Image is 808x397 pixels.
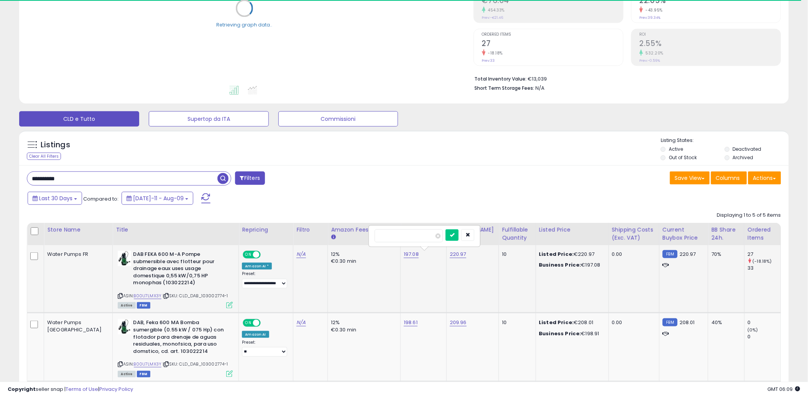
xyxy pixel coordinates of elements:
[502,226,532,242] div: Fulfillable Quantity
[27,153,61,160] div: Clear All Filters
[539,261,581,269] b: Business Price:
[716,174,740,182] span: Columns
[235,171,265,185] button: Filters
[118,302,135,309] span: All listings currently available for purchase on Amazon
[640,33,781,37] span: ROI
[536,84,545,92] span: N/A
[19,111,139,127] button: CLD e Tutto
[450,319,467,326] a: 209.96
[748,319,781,326] div: 0
[242,340,287,357] div: Preset:
[39,194,72,202] span: Last 30 Days
[502,319,530,326] div: 10
[331,251,395,258] div: 12%
[768,385,800,393] span: 2025-09-9 06:09 GMT
[733,146,762,152] label: Deactivated
[539,330,581,337] b: Business Price:
[680,250,696,258] span: 220.97
[482,15,504,20] small: Prev: -€21.46
[539,319,574,326] b: Listed Price:
[663,318,678,326] small: FBM
[748,251,781,258] div: 27
[612,319,653,326] div: 0.00
[242,271,287,288] div: Preset:
[669,154,697,161] label: Out of Stock
[643,50,664,56] small: 532.20%
[118,319,131,334] img: 41I-1at7eEL._SL40_.jpg
[482,39,623,49] h2: 27
[711,251,738,258] div: 70%
[133,251,226,288] b: DAB FEKA 600 M-A Pompe submersible avec flotteur pour drainage eaux uses usage domestique 0,55 kW...
[296,319,306,326] a: N/A
[47,319,107,333] div: Water Pumps [GEOGRAPHIC_DATA]
[242,331,269,338] div: Amazon AI
[475,74,775,83] li: €13,039
[748,226,778,242] div: Ordered Items
[244,320,253,326] span: ON
[47,226,109,234] div: Store Name
[242,226,290,234] div: Repricing
[482,33,623,37] span: Ordered Items
[482,58,495,63] small: Prev: 33
[134,293,162,299] a: B00U7LMX3Y
[244,252,253,258] span: ON
[643,7,663,13] small: -43.95%
[539,319,603,326] div: €208.01
[539,226,606,234] div: Listed Price
[163,293,228,299] span: | SKU: CLD_DAB_103002774-1
[133,194,184,202] span: [DATE]-11 - Aug-09
[669,146,683,152] label: Active
[118,251,131,266] img: 41I-1at7eEL._SL40_.jpg
[331,319,395,326] div: 12%
[41,140,70,150] h5: Listings
[717,212,781,219] div: Displaying 1 to 5 of 5 items
[331,234,336,241] small: Amazon Fees.
[8,385,36,393] strong: Copyright
[748,333,781,340] div: 0
[680,319,695,326] span: 208.01
[748,171,781,184] button: Actions
[711,226,741,242] div: BB Share 24h.
[640,39,781,49] h2: 2.55%
[8,386,133,393] div: seller snap | |
[748,265,781,272] div: 33
[733,154,754,161] label: Archived
[99,385,133,393] a: Privacy Policy
[753,258,772,264] small: (-18.18%)
[122,192,193,205] button: [DATE]-11 - Aug-09
[278,111,398,127] button: Commissioni
[260,252,272,258] span: OFF
[47,251,107,258] div: Water Pumps FR
[450,250,466,258] a: 220.97
[404,319,418,326] a: 198.61
[331,326,395,333] div: €0.30 min
[118,371,135,377] span: All listings currently available for purchase on Amazon
[28,192,82,205] button: Last 30 Days
[137,371,151,377] span: FBM
[83,195,118,203] span: Compared to:
[331,226,397,234] div: Amazon Fees
[133,319,226,357] b: DAB, Feka 600 MA Bomba sumergible (0.55 kW / 075 Hp) con flotador para drenaje de aguas residuale...
[485,50,503,56] small: -18.18%
[293,223,328,245] th: CSV column name: cust_attr_1_Filtro
[296,250,306,258] a: N/A
[450,226,495,234] div: [PERSON_NAME]
[296,226,324,234] div: Filtro
[663,250,678,258] small: FBM
[331,258,395,265] div: €0.30 min
[711,171,747,184] button: Columns
[260,320,272,326] span: OFF
[137,302,151,309] span: FBM
[640,15,661,20] small: Prev: 39.34%
[116,226,235,234] div: Title
[748,327,759,333] small: (0%)
[640,58,660,63] small: Prev: -0.59%
[149,111,269,127] button: Supertop da ITA
[539,250,574,258] b: Listed Price:
[66,385,98,393] a: Terms of Use
[404,250,419,258] a: 197.08
[475,76,527,82] b: Total Inventory Value:
[163,361,228,367] span: | SKU: CLD_DAB_103002774-1
[502,251,530,258] div: 10
[118,251,233,308] div: ASIN:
